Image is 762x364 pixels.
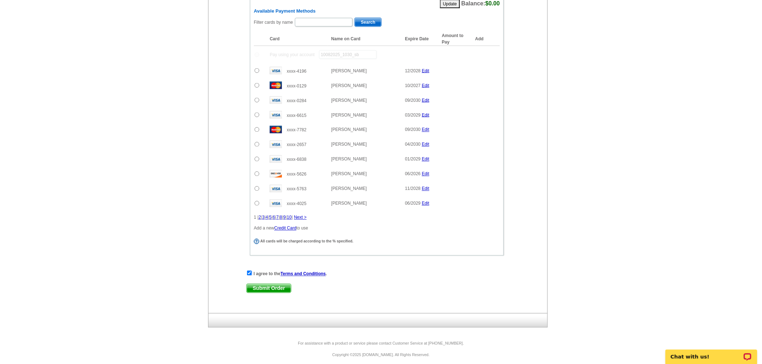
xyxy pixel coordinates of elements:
span: xxxx-5626 [287,172,306,177]
button: Search [354,18,382,27]
span: xxxx-0284 [287,98,306,103]
div: 1 | | | | | | | | | | [254,214,500,221]
span: 12/2028 [405,68,421,73]
img: visa.gif [270,67,282,74]
span: [PERSON_NAME] [331,142,367,147]
span: 04/2030 [405,142,421,147]
a: Edit [422,201,430,206]
a: 4 [266,215,268,220]
span: Search [355,18,381,27]
span: [PERSON_NAME] [331,83,367,88]
span: Submit Order [247,284,291,293]
strong: I agree to the . [254,272,327,277]
a: 5 [269,215,272,220]
label: Filter cards by name [254,19,293,26]
img: visa.gif [270,111,282,119]
span: 09/2030 [405,127,421,132]
span: xxxx-7782 [287,128,306,133]
a: Edit [422,113,430,118]
span: Balance: [461,0,500,6]
a: Edit [422,83,430,88]
span: xxxx-0129 [287,83,306,88]
span: [PERSON_NAME] [331,98,367,103]
span: [PERSON_NAME] [331,157,367,162]
span: xxxx-2657 [287,142,306,147]
img: disc.gif [270,170,282,178]
span: [PERSON_NAME] [331,68,367,73]
span: xxxx-4196 [287,69,306,74]
a: 9 [283,215,286,220]
a: Edit [422,157,430,162]
input: PO #: [319,50,377,59]
img: visa.gif [270,96,282,104]
div: All cards will be charged according to the % specified. [254,239,498,245]
span: 11/2028 [405,186,421,191]
span: [PERSON_NAME] [331,186,367,191]
img: visa.gif [270,155,282,163]
a: Next > [294,215,306,220]
a: Edit [422,172,430,177]
span: [PERSON_NAME] [331,113,367,118]
img: visa.gif [270,200,282,207]
span: xxxx-4025 [287,201,306,206]
th: Name on Card [328,32,402,46]
span: Pay using your account [270,52,315,57]
a: 7 [276,215,279,220]
img: visa.gif [270,185,282,192]
span: 06/2029 [405,201,421,206]
a: 8 [280,215,282,220]
span: 06/2026 [405,172,421,177]
span: [PERSON_NAME] [331,127,367,132]
img: visa.gif [270,141,282,148]
span: 09/2030 [405,98,421,103]
img: mast.gif [270,126,282,133]
th: Expire Date [402,32,438,46]
span: xxxx-6838 [287,157,306,162]
img: mast.gif [270,82,282,89]
a: 10 [287,215,292,220]
span: [PERSON_NAME] [331,201,367,206]
span: 10/2027 [405,83,421,88]
a: 2 [259,215,261,220]
th: Amount to Pay [438,32,475,46]
a: Edit [422,186,430,191]
a: Edit [422,68,430,73]
a: Credit Card [274,226,296,231]
th: Card [266,32,328,46]
span: [PERSON_NAME] [331,172,367,177]
h6: Available Payment Methods [254,8,500,14]
a: Edit [422,98,430,103]
a: Edit [422,127,430,132]
span: xxxx-5763 [287,187,306,192]
span: xxxx-6615 [287,113,306,118]
a: Terms and Conditions [281,272,326,277]
a: 6 [273,215,275,220]
span: $0.00 [485,0,500,6]
span: 01/2029 [405,157,421,162]
a: Edit [422,142,430,147]
a: 3 [262,215,265,220]
span: 03/2029 [405,113,421,118]
p: Add a new to use [254,225,500,232]
iframe: LiveChat chat widget [661,341,762,364]
th: Add [475,32,500,46]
